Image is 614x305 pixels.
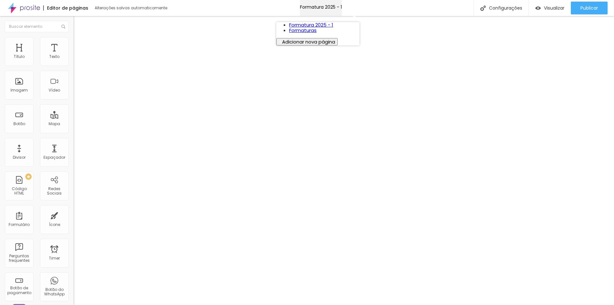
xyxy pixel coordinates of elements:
[289,27,317,34] a: Formaturas
[95,6,168,10] div: Alterações salvas automaticamente
[480,5,486,11] img: Icone
[61,25,65,28] img: Icone
[6,187,32,196] div: Código HTML
[42,287,67,297] div: Botão do WhatsApp
[289,21,333,28] a: Formatura 2025 - 1
[49,256,60,261] div: Timer
[14,54,25,59] div: Título
[49,122,60,126] div: Mapa
[49,54,59,59] div: Texto
[9,222,30,227] div: Formulário
[49,222,60,227] div: Ícone
[11,88,28,92] div: Imagem
[544,5,564,11] span: Visualizar
[300,4,342,10] p: Formatura 2025 - 1
[6,286,32,295] div: Botão de pagamento
[529,2,571,14] button: Visualizar
[276,38,338,45] button: Adicionar nova página
[282,38,335,45] span: Adicionar nova página
[580,5,598,11] span: Publicar
[43,5,88,11] div: Editor de páginas
[49,88,60,92] div: Vídeo
[42,187,67,196] div: Redes Sociais
[6,254,32,263] div: Perguntas frequentes
[571,2,608,14] button: Publicar
[535,5,541,11] img: view-1.svg
[43,155,65,160] div: Espaçador
[5,21,69,32] input: Buscar elemento
[13,155,26,160] div: Divisor
[13,122,25,126] div: Botão
[74,16,614,305] iframe: Editor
